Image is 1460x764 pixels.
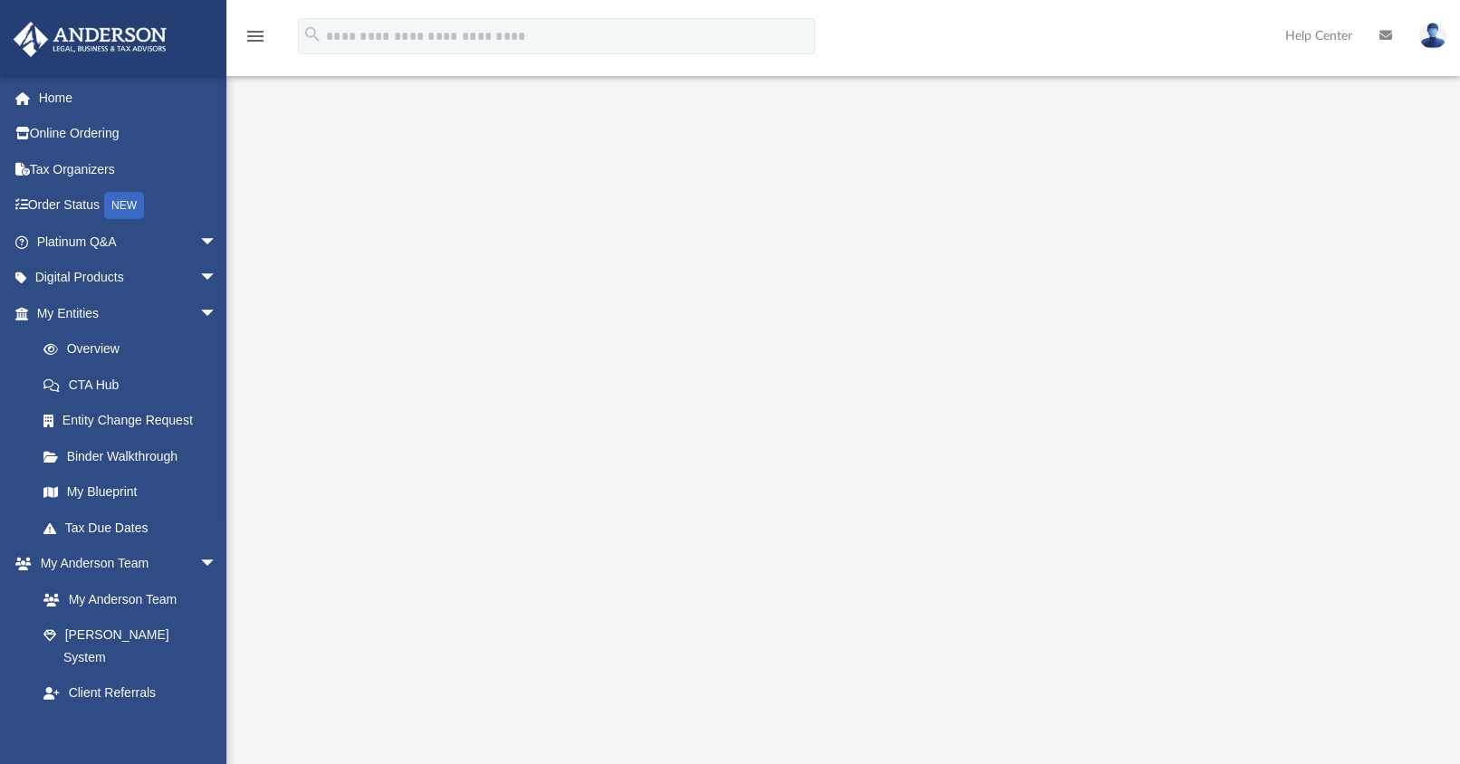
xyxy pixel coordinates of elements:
a: My Anderson Team [25,581,226,617]
a: Online Ordering [13,116,245,152]
a: Digital Productsarrow_drop_down [13,260,245,296]
img: Anderson Advisors Platinum Portal [8,22,172,57]
span: arrow_drop_down [199,260,235,297]
a: Entity Change Request [25,403,245,439]
span: arrow_drop_down [199,224,235,261]
a: Overview [25,331,245,368]
span: arrow_drop_down [199,546,235,583]
a: My Blueprint [25,474,235,511]
a: Client Referrals [25,675,235,711]
a: [PERSON_NAME] System [25,617,235,675]
a: Binder Walkthrough [25,438,245,474]
div: NEW [104,192,144,219]
a: My Entitiesarrow_drop_down [13,295,245,331]
img: User Pic [1419,23,1446,49]
i: menu [245,25,266,47]
i: search [303,24,322,44]
a: CTA Hub [25,367,245,403]
span: arrow_drop_down [199,295,235,332]
a: My Anderson Teamarrow_drop_down [13,546,235,582]
a: Tax Due Dates [25,510,245,546]
a: menu [245,34,266,47]
a: Platinum Q&Aarrow_drop_down [13,224,245,260]
a: Tax Organizers [13,151,245,187]
a: Home [13,80,245,116]
a: Order StatusNEW [13,187,245,224]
